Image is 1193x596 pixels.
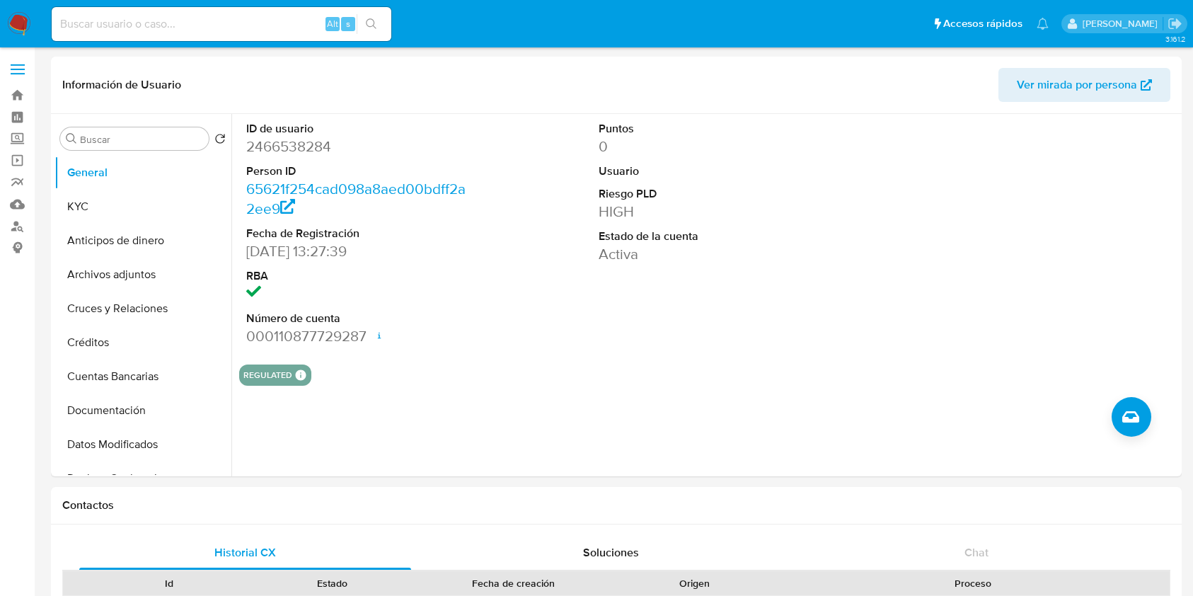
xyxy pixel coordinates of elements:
[246,164,467,179] dt: Person ID
[998,68,1170,102] button: Ver mirada por persona
[583,544,639,561] span: Soluciones
[246,178,466,219] a: 65621f254cad098a8aed00bdff2a2ee9
[52,15,391,33] input: Buscar usuario o caso...
[54,394,231,428] button: Documentación
[599,121,819,137] dt: Puntos
[327,17,338,30] span: Alt
[599,229,819,244] dt: Estado de la cuenta
[98,576,241,590] div: Id
[1168,16,1182,31] a: Salir
[599,186,819,202] dt: Riesgo PLD
[786,576,1160,590] div: Proceso
[80,133,203,146] input: Buscar
[1037,18,1049,30] a: Notificaciones
[1017,68,1137,102] span: Ver mirada por persona
[54,224,231,258] button: Anticipos de dinero
[54,258,231,292] button: Archivos adjuntos
[599,202,819,222] dd: HIGH
[66,133,77,144] button: Buscar
[246,326,467,346] dd: 000110877729287
[1083,17,1163,30] p: felipe.cayon@mercadolibre.com
[599,244,819,264] dd: Activa
[54,292,231,326] button: Cruces y Relaciones
[246,311,467,326] dt: Número de cuenta
[346,17,350,30] span: s
[246,226,467,241] dt: Fecha de Registración
[54,360,231,394] button: Cuentas Bancarias
[246,241,467,261] dd: [DATE] 13:27:39
[246,121,467,137] dt: ID de usuario
[943,16,1022,31] span: Accesos rápidos
[54,326,231,360] button: Créditos
[54,156,231,190] button: General
[246,137,467,156] dd: 2466538284
[599,164,819,179] dt: Usuario
[599,137,819,156] dd: 0
[54,428,231,462] button: Datos Modificados
[261,576,405,590] div: Estado
[54,462,231,495] button: Devices Geolocation
[357,14,386,34] button: search-icon
[623,576,766,590] div: Origen
[214,544,276,561] span: Historial CX
[54,190,231,224] button: KYC
[62,78,181,92] h1: Información de Usuario
[424,576,603,590] div: Fecha de creación
[246,268,467,284] dt: RBA
[62,498,1170,512] h1: Contactos
[964,544,989,561] span: Chat
[214,133,226,149] button: Volver al orden por defecto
